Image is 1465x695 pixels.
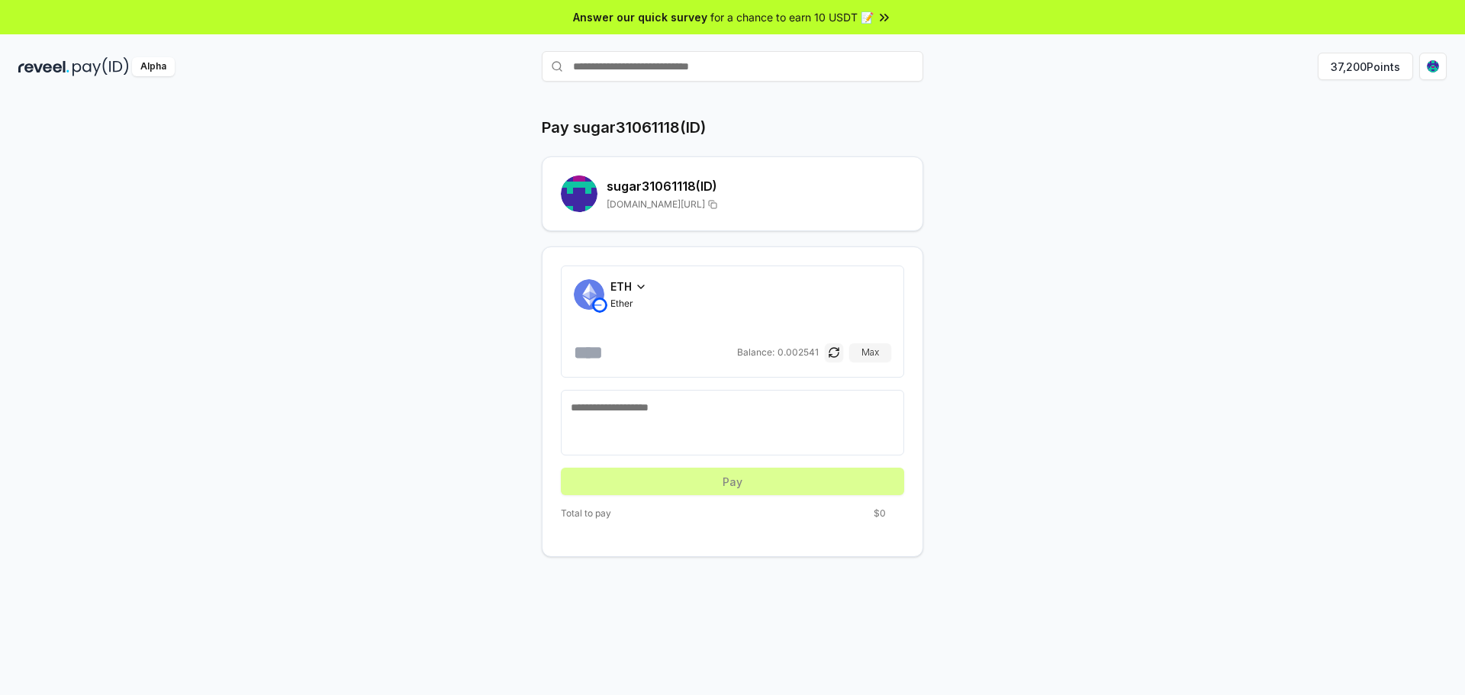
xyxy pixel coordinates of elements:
h1: Pay sugar31061118(ID) [542,117,706,138]
span: Answer our quick survey [573,9,707,25]
span: 0.002541 [778,346,819,359]
span: [DOMAIN_NAME][URL] [607,198,705,211]
span: Ether [610,298,647,310]
span: $0 [874,507,886,520]
button: 37,200Points [1318,53,1413,80]
img: reveel_dark [18,57,69,76]
div: Alpha [132,57,175,76]
span: Total to pay [561,507,611,520]
span: for a chance to earn 10 USDT 📝 [710,9,874,25]
img: pay_id [72,57,129,76]
img: Base [592,298,607,313]
button: Max [849,343,891,362]
img: Ether [574,279,604,310]
h2: sugar31061118 (ID) [607,177,904,195]
span: Balance: [737,346,774,359]
span: ETH [610,278,632,294]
